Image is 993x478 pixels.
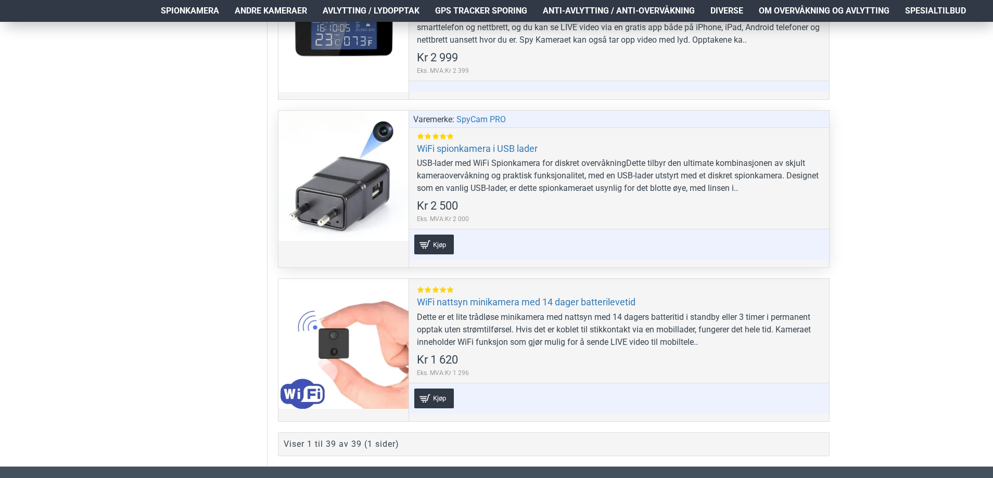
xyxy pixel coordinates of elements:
[417,157,821,195] div: USB-lader med WiFi Spionkamera for diskret overvåkningDette tilbyr den ultimate kombinasjonen av ...
[278,111,409,241] a: WiFi spionkamera i USB lader WiFi spionkamera i USB lader
[278,279,409,409] a: WiFi nattsyn minikamera med 14 dager batterilevetid WiFi nattsyn minikamera med 14 dager batteril...
[430,395,449,402] span: Kjøp
[543,5,695,17] span: Anti-avlytting / Anti-overvåkning
[710,5,743,17] span: Diverse
[417,9,821,46] div: Dette er et WiFi kamera som er skjult i en velfungerende værstasjon. Spionkamera kan sende video ...
[417,368,469,378] span: Eks. MVA:Kr 1 296
[417,311,821,348] div: Dette er et lite trådløse minikamera med nattsyn med 14 dagers batteritid i standby eller 3 timer...
[161,5,219,17] span: Spionkamera
[413,113,454,126] span: Varemerke:
[430,241,449,248] span: Kjøp
[417,200,458,212] span: Kr 2 500
[284,438,399,450] div: Viser 1 til 39 av 39 (1 sider)
[417,143,538,154] a: WiFi spionkamera i USB lader
[417,354,458,366] span: Kr 1 620
[323,5,419,17] span: Avlytting / Lydopptak
[417,66,469,75] span: Eks. MVA:Kr 2 399
[417,296,635,308] a: WiFi nattsyn minikamera med 14 dager batterilevetid
[435,5,527,17] span: GPS Tracker Sporing
[417,52,458,63] span: Kr 2 999
[235,5,307,17] span: Andre kameraer
[759,5,889,17] span: Om overvåkning og avlytting
[456,113,506,126] a: SpyCam PRO
[417,214,469,224] span: Eks. MVA:Kr 2 000
[905,5,966,17] span: Spesialtilbud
